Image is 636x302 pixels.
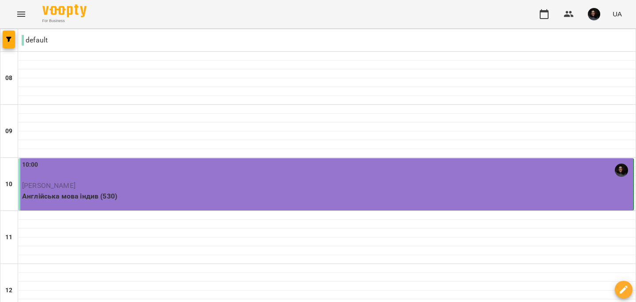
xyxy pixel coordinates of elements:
[613,9,622,19] span: UA
[22,181,76,190] span: [PERSON_NAME]
[22,35,48,46] p: default
[42,4,87,17] img: Voopty Logo
[5,73,12,83] h6: 08
[42,18,87,24] span: For Business
[11,4,32,25] button: Menu
[22,191,632,202] p: Англійська мова індив (530)
[5,126,12,136] h6: 09
[609,6,625,22] button: UA
[22,160,38,170] label: 10:00
[588,8,600,20] img: 3b3145ad26fe4813cc7227c6ce1adc1c.jpg
[615,164,628,177] img: Наталія Кобель
[5,180,12,189] h6: 10
[5,233,12,242] h6: 11
[5,286,12,295] h6: 12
